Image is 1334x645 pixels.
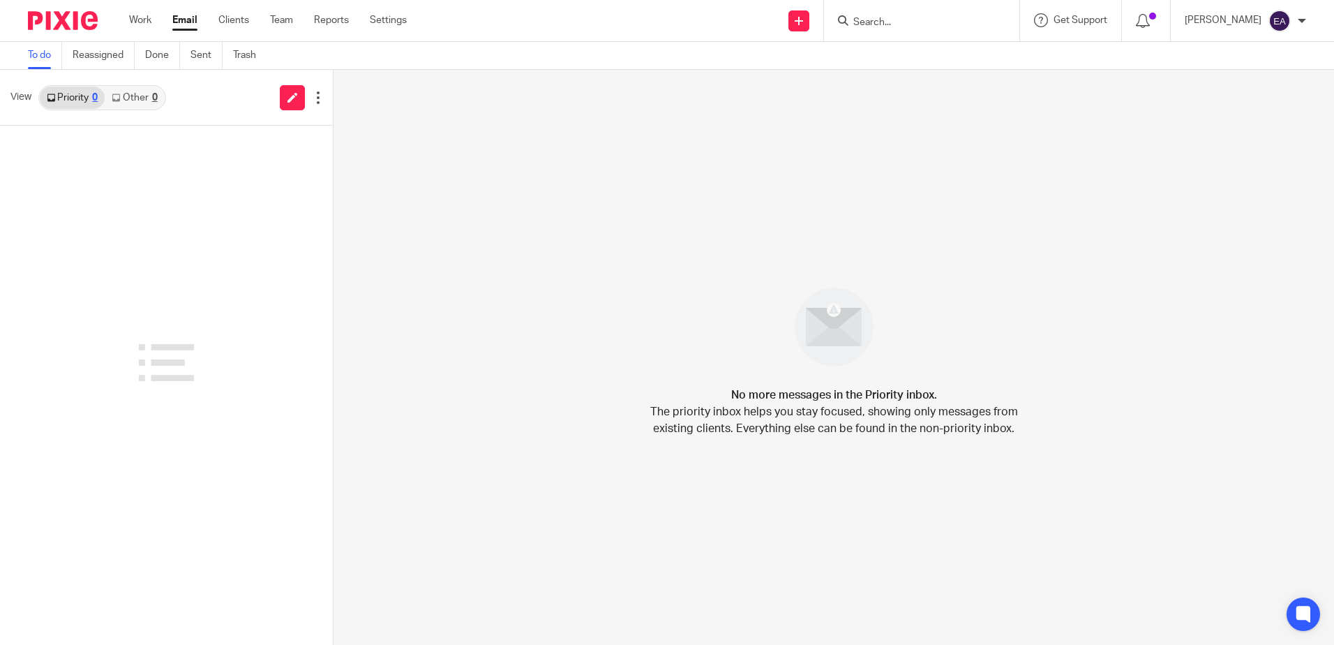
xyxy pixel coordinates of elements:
[92,93,98,103] div: 0
[314,13,349,27] a: Reports
[370,13,407,27] a: Settings
[218,13,249,27] a: Clients
[649,403,1019,437] p: The priority inbox helps you stay focused, showing only messages from existing clients. Everythin...
[786,279,883,376] img: image
[152,93,158,103] div: 0
[233,42,267,69] a: Trash
[129,13,151,27] a: Work
[1054,15,1107,25] span: Get Support
[172,13,197,27] a: Email
[270,13,293,27] a: Team
[40,87,105,109] a: Priority0
[731,387,937,403] h4: No more messages in the Priority inbox.
[28,11,98,30] img: Pixie
[852,17,977,29] input: Search
[1185,13,1261,27] p: [PERSON_NAME]
[145,42,180,69] a: Done
[10,90,31,105] span: View
[105,87,164,109] a: Other0
[28,42,62,69] a: To do
[1268,10,1291,32] img: svg%3E
[73,42,135,69] a: Reassigned
[190,42,223,69] a: Sent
